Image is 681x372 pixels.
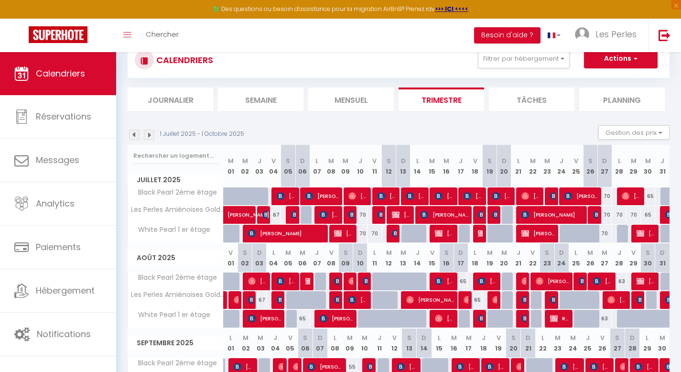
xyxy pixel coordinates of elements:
span: [PERSON_NAME] [334,291,339,309]
abbr: M [347,333,353,342]
span: Les Perles Amiénoises Gold Pearl Hyper Centre [130,291,225,298]
th: 20 [506,328,521,358]
abbr: M [602,248,607,257]
th: 06 [298,328,313,358]
abbr: M [400,248,406,257]
abbr: M [501,248,507,257]
abbr: M [242,156,248,165]
th: 15 [425,243,439,273]
abbr: S [487,156,492,165]
abbr: M [631,156,637,165]
button: Actions [584,49,658,68]
a: >>> ICI <<<< [435,5,468,13]
th: 06 [295,145,310,187]
span: [PERSON_NAME] [637,224,656,242]
abbr: J [560,156,563,165]
th: 26 [583,243,597,273]
abbr: D [318,333,323,342]
th: 24 [554,145,569,187]
span: [PERSON_NAME] [291,206,296,224]
p: 1 Juillet 2025 - 1 Octobre 2025 [160,130,244,139]
span: [PERSON_NAME] [348,206,353,224]
abbr: M [443,156,449,165]
th: 05 [283,328,298,358]
span: [PERSON_NAME] [435,224,454,242]
abbr: J [660,156,664,165]
th: 18 [468,145,482,187]
th: 31 [655,145,670,187]
img: ... [575,27,589,42]
abbr: D [422,333,426,342]
th: 14 [411,243,425,273]
th: 18 [476,328,491,358]
th: 11 [372,328,387,358]
th: 01 [224,328,238,358]
span: [PERSON_NAME] [435,187,454,205]
th: 10 [353,145,367,187]
span: Notifications [37,328,91,340]
abbr: L [272,248,275,257]
th: 29 [640,328,655,358]
abbr: D [401,156,406,165]
th: 22 [536,328,551,358]
th: 28 [612,243,626,273]
abbr: J [416,248,420,257]
span: Gemma-[PERSON_NAME] [521,291,526,309]
button: Filtrer par hébergement [478,49,570,68]
th: 17 [461,328,476,358]
abbr: D [458,248,463,257]
span: [PERSON_NAME] [406,291,454,309]
abbr: M [587,248,593,257]
abbr: L [334,333,336,342]
abbr: V [271,156,276,165]
th: 22 [526,145,540,187]
span: [PERSON_NAME] [464,291,468,309]
span: [PERSON_NAME] [406,187,425,205]
th: 05 [281,243,295,273]
th: 12 [382,145,396,187]
th: 20 [497,145,511,187]
abbr: M [228,156,234,165]
div: 70 [597,206,612,224]
th: 07 [310,145,324,187]
span: Calendriers [36,67,85,79]
abbr: J [358,156,362,165]
span: [PERSON_NAME] [348,187,368,205]
abbr: V [288,333,292,342]
abbr: M [328,156,334,165]
span: Morissens Law BV BE 1001.578.844 [478,224,483,242]
th: 29 [627,145,641,187]
div: 65 [468,291,482,309]
span: White Pearl 1 er étage [130,225,213,235]
th: 21 [511,145,526,187]
span: [PERSON_NAME] [363,272,368,290]
th: 16 [439,243,454,273]
span: [PERSON_NAME] [348,272,353,290]
th: 10 [357,328,372,358]
span: Black Pearl 2ème étage [130,273,219,283]
abbr: L [229,333,232,342]
img: Super Booking [29,26,87,43]
a: [PERSON_NAME] [224,291,228,309]
span: Analytics [36,197,75,209]
th: 09 [342,328,357,358]
abbr: S [387,156,391,165]
a: ... Les Perles [568,19,649,52]
th: 25 [569,243,583,273]
abbr: D [502,156,507,165]
abbr: L [438,333,441,342]
span: [PERSON_NAME] [262,206,267,224]
span: [PERSON_NAME] [248,272,267,290]
span: Hébergement [36,284,95,296]
span: 2e2s [PERSON_NAME] [305,272,310,290]
th: 19 [491,328,506,358]
th: 12 [387,328,402,358]
abbr: M [343,156,348,165]
th: 17 [454,145,468,187]
span: [PERSON_NAME] [492,291,497,309]
span: [PERSON_NAME] [277,272,296,290]
abbr: S [545,248,549,257]
span: [PERSON_NAME] [521,272,526,290]
span: [PERSON_NAME] [607,291,627,309]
